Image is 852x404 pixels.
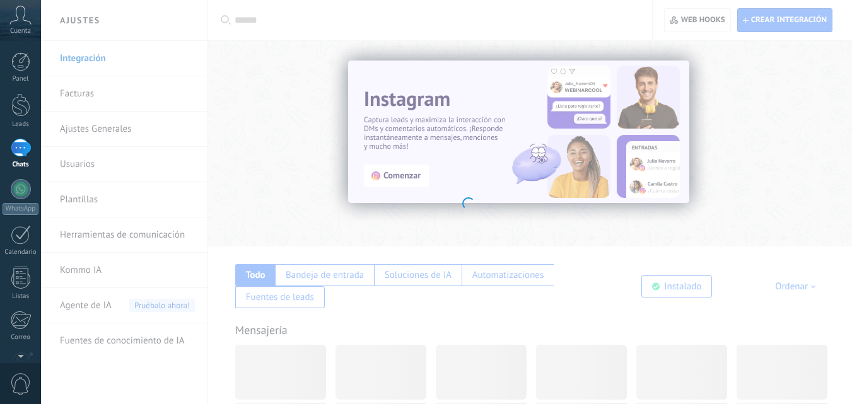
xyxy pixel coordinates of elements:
div: Leads [3,120,39,129]
div: Panel [3,75,39,83]
div: Listas [3,292,39,301]
div: Chats [3,161,39,169]
span: Cuenta [10,27,31,35]
div: Correo [3,333,39,342]
div: Calendario [3,248,39,257]
div: WhatsApp [3,203,38,215]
